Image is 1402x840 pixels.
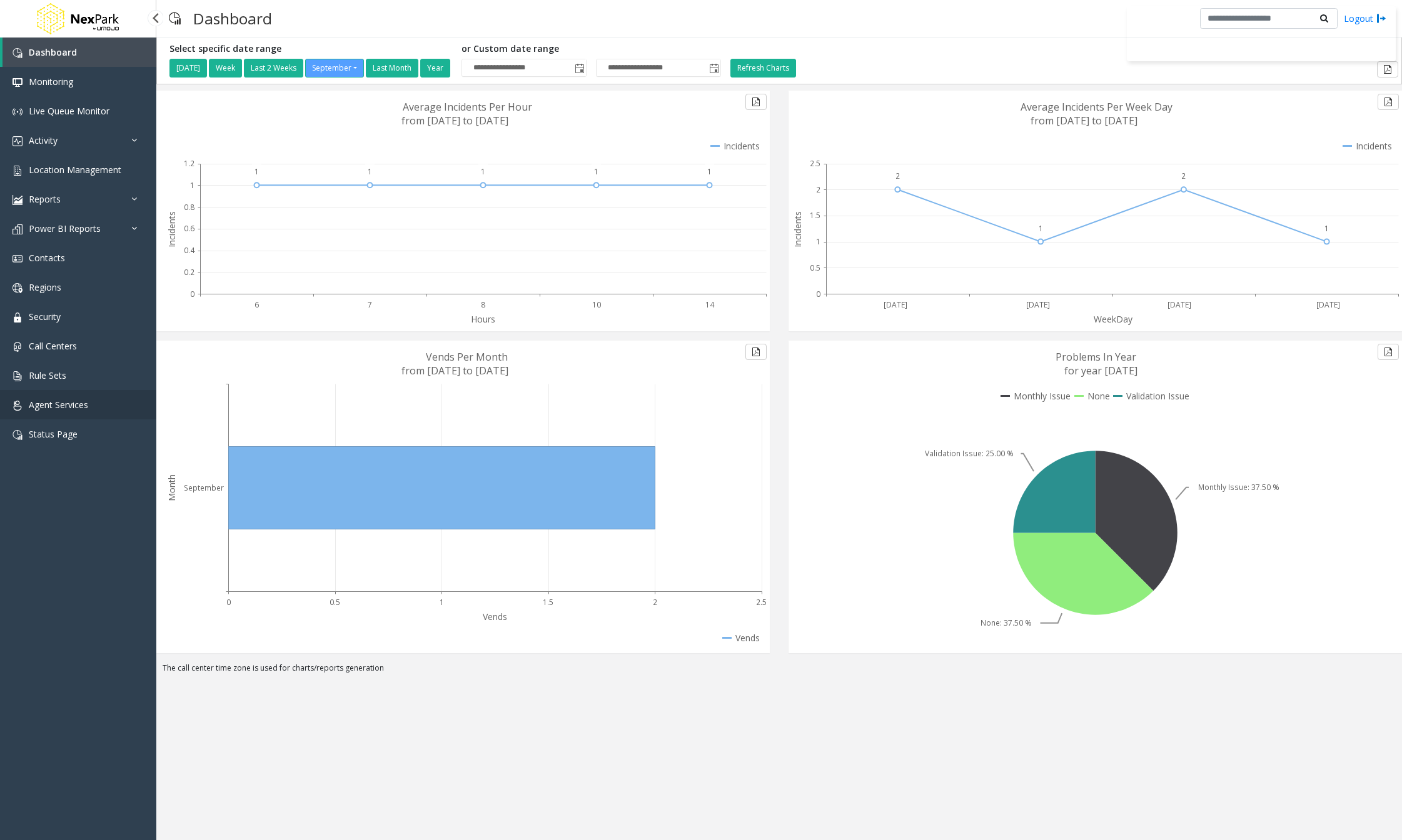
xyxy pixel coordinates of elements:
text: 1 [481,166,485,177]
text: 8 [481,299,485,310]
img: 'icon' [13,283,23,293]
img: 'icon' [13,224,23,234]
text: None: 37.50 % [981,617,1032,628]
img: 'icon' [13,48,23,58]
button: Year [420,59,450,77]
div: The call center time zone is used for charts/reports generation [156,662,1402,680]
button: Last 2 Weeks [244,59,303,77]
text: Hours [471,313,495,325]
img: 'icon' [13,136,23,146]
button: Week [209,59,242,77]
button: Last Month [366,59,418,77]
text: 2 [816,184,820,195]
button: Export to pdf [1378,344,1399,360]
text: 2 [653,597,657,607]
span: Live Queue Monitor [29,105,109,117]
span: Rule Sets [29,369,66,381]
text: 1.5 [810,210,820,221]
h5: or Custom date range [461,44,721,54]
text: 1 [1039,223,1043,234]
text: 1 [816,236,820,247]
text: [DATE] [1026,299,1050,310]
img: 'icon' [13,312,23,322]
text: 1.2 [184,158,194,169]
text: Monthly Issue: 37.50 % [1198,482,1279,492]
button: Refresh Charts [730,59,796,77]
img: 'icon' [13,342,23,352]
a: Dashboard [3,37,156,67]
text: 1 [255,166,259,177]
text: [DATE] [1316,299,1340,310]
text: Vends [483,611,507,622]
text: [DATE] [884,299,907,310]
text: from [DATE] to [DATE] [1031,114,1137,127]
span: Reports [29,193,61,205]
span: Agent Services [29,399,88,411]
text: 0 [226,597,231,607]
text: 14 [705,299,715,310]
span: Power BI Reports [29,222,101,234]
text: 2.5 [756,597,767,607]
button: [DATE] [169,59,207,77]
h5: Select specific date range [169,44,452,54]
text: 0.6 [184,223,194,234]
span: Regions [29,281,61,293]
text: 0.5 [330,597,340,607]
text: 0.2 [184,267,194,277]
img: 'icon' [13,77,23,87]
span: Dashboard [29,46,77,58]
text: 10 [592,299,601,310]
text: 2.5 [810,158,820,169]
img: 'icon' [13,254,23,264]
text: 1 [190,180,194,191]
img: 'icon' [13,107,23,117]
img: 'icon' [13,430,23,440]
span: Toggle popup [572,59,586,77]
text: Average Incidents Per Hour [403,100,532,114]
text: Incidents [792,211,804,247]
button: Export to pdf [745,94,767,110]
span: Activity [29,134,58,146]
text: 1.5 [543,597,553,607]
text: 0.4 [184,245,195,256]
text: Validation Issue: 25.00 % [925,448,1014,459]
span: Monitoring [29,76,73,87]
button: September [305,59,364,77]
text: 1 [1324,223,1329,234]
img: 'icon' [13,371,23,381]
text: 0.5 [810,262,820,273]
span: Security [29,311,61,322]
text: 1 [594,166,598,177]
text: 0 [816,289,820,299]
text: Month [166,474,178,501]
text: 7 [368,299,372,310]
span: Location Management [29,164,121,176]
text: 2 [1181,171,1186,181]
span: Call Centers [29,340,77,352]
text: 1 [707,166,712,177]
text: 1 [368,166,372,177]
text: Vends Per Month [426,350,508,364]
h3: Dashboard [187,3,278,34]
text: for year [DATE] [1064,364,1137,377]
text: Incidents [166,211,178,247]
text: 2 [895,171,900,181]
button: Export to pdf [1377,61,1398,77]
text: 6 [255,299,259,310]
text: from [DATE] to [DATE] [401,114,508,127]
text: 1 [440,597,444,607]
button: Export to pdf [745,344,767,360]
text: Problems In Year [1056,350,1136,364]
text: [DATE] [1167,299,1191,310]
span: Toggle popup [707,59,720,77]
span: Status Page [29,428,78,440]
text: WeekDay [1094,313,1133,325]
text: 0.8 [184,202,194,212]
img: 'icon' [13,195,23,205]
button: Export to pdf [1378,94,1399,110]
img: 'icon' [13,401,23,411]
text: September [184,482,224,493]
span: Contacts [29,252,65,264]
img: 'icon' [13,166,23,176]
img: pageIcon [169,3,181,34]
